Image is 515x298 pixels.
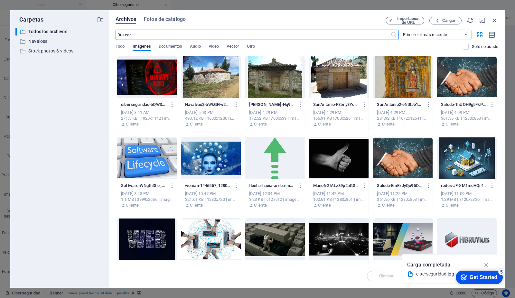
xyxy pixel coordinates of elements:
[185,102,231,107] p: Navalvao2-bWkGFlw2HdpVPKO62MmJnw.jpg
[377,102,423,107] p: SanAntonio2-eNt8Je1aJptYXsVxjjoR7w.jpg
[48,1,54,8] div: 5
[377,110,429,116] div: [DATE] 4:29 PM
[209,42,219,51] span: Video
[5,3,52,17] div: Get Started 5 items remaining, 0% complete
[377,183,423,189] p: Saludo-EmEzJyQo95OnlUPuyHi8Hg.jpg
[227,42,239,51] span: Vector
[254,202,267,208] p: Cliente
[121,102,167,107] p: ciberseguridad-bQW3oLFICZhBGQ58WyBrqA.jpg
[133,42,151,51] span: Imágenes
[318,202,331,208] p: Cliente
[121,197,173,202] div: 1.1 MB | 3999x2666 | image/jpeg
[254,121,267,127] p: Cliente
[382,202,395,208] p: Cliente
[467,17,474,24] i: Volver a cargar
[249,197,301,202] div: 3.23 KB | 512x512 | image/png
[313,183,359,189] p: Mano6-2IALz89p2aGSWDbg6yfJ2g.jpg
[144,15,186,23] span: Fotos de catálogo
[185,183,231,189] p: woman-1446557_12801-UxcTMh2dCe3pEPSKTstpEA.jpg
[121,191,173,197] div: [DATE] 3:48 PM
[185,197,237,202] div: 321.61 KB | 1280x720 | image/jpeg
[249,191,301,197] div: [DATE] 12:34 PM
[491,17,498,24] i: Cerrar
[395,17,421,24] span: Importación de URL
[190,42,201,51] span: Audio
[249,110,301,116] div: [DATE] 4:29 PM
[313,191,365,197] div: [DATE] 11:42 PM
[313,102,359,107] p: SanAntonio-F8bny3Ydg4L0y9OYVkw6zg.jpg
[377,191,429,197] div: [DATE] 11:25 PM
[249,264,295,270] p: Astronautateclado-cgFlSMufODCJj4N5upbcPg.jpg
[472,44,498,50] p: Solo muestra los archivos que no están usándose en el sitio web. Los archivos añadidos durante es...
[15,47,104,55] div: Stock photos & videos
[377,197,429,202] div: 361.56 KB | 1280x853 | image/jpeg
[28,38,92,45] p: Navalosa
[15,15,43,24] p: Carpetas
[121,116,173,121] div: 271.5 KB | 1920x1142 | image/jpeg
[446,121,459,127] p: Cliente
[121,183,167,189] p: Software-WNgfhDhe_YkHeDTL71Is9Q.jpeg
[249,102,295,107] p: Navalvao-Nq90V0eDutsJQEYwH7AjoQ.jpg
[313,110,365,116] div: [DATE] 4:29 PM
[28,28,92,35] p: Todos los archivos
[386,17,424,24] button: Importación de URL
[441,191,493,197] div: [DATE] 11:09 PM
[441,110,493,116] div: [DATE] 4:09 PM
[446,202,459,208] p: Cliente
[441,102,487,107] p: Saludo-TnUOH9g5FkPX8xzyTCgcsQ.jpg
[407,261,450,269] p: Carga completada
[429,17,462,24] button: Cargar
[126,121,139,127] p: Cliente
[19,7,47,13] div: Get Started
[28,47,92,55] p: Stock photos & videos
[116,15,136,23] span: Archivos
[121,264,167,270] p: web-1045994_1280-1CYzvYtTZuHFfbO5U9CaFg.jpg
[15,28,17,36] div: ​
[185,191,237,197] div: [DATE] 10:47 PM
[185,116,237,121] div: 493.12 KB | 1600x1200 | image/jpeg
[382,121,395,127] p: Cliente
[190,121,203,127] p: Cliente
[441,116,493,121] div: 361.56 KB | 1280x853 | image/jpeg
[159,42,182,51] span: Documentos
[116,30,390,40] input: Buscar
[479,17,486,24] i: Minimizar
[126,202,139,208] p: Cliente
[185,264,231,270] p: network-4025614_1280-egbH2OJHIXjdLDl8roo74Q.jpg
[3,3,57,9] a: Skip to main content
[441,183,487,189] p: redes-JF-XM1mdHQr4dw6lhTE7RQ.jpg
[249,183,295,189] p: flecha-hacia-arriba-muHd-lziS8_mRDkcbY8Cow.png
[97,16,104,23] i: Crear carpeta
[185,110,237,116] div: [DATE] 5:03 PM
[313,197,365,202] div: 102.61 KB | 1280x851 | image/jpeg
[416,270,479,278] div: ciberseguridad.jpg
[116,42,125,51] span: Todo
[377,264,423,270] p: EvolucionInternet-ab9j-mAoqQUPbPz1YgzZZg.png
[441,197,493,202] div: 1.29 MB | 3120x2336 | image/jpeg
[15,37,104,45] div: Navalosa
[313,264,359,270] p: Arpanet-n3FsYBNwjUCmKtTV3VjPIw.png
[313,116,365,121] div: 166.91 KB | 700x526 | image/jpeg
[249,116,301,121] div: 172.52 KB | 700x539 | image/jpeg
[377,116,429,121] div: 281.92 KB | 1672x1254 | image/jpeg
[121,110,173,116] div: [DATE] 8:41 AM
[247,42,255,51] span: Otro
[442,19,455,23] span: Cargar
[190,202,203,208] p: Cliente
[318,121,331,127] p: Cliente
